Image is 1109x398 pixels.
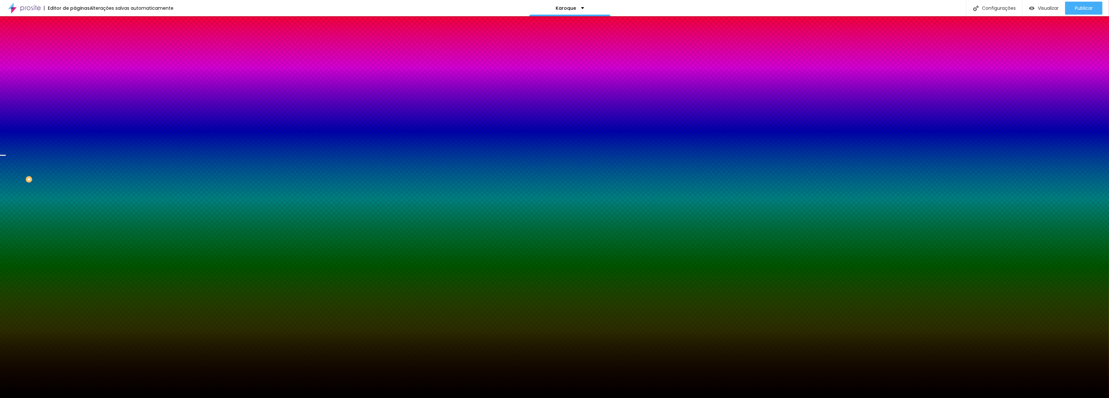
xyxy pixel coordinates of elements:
font: Editor de páginas [48,5,90,11]
button: Publicar [1065,2,1103,15]
font: Visualizar [1038,5,1059,11]
img: view-1.svg [1029,6,1035,11]
font: Configurações [982,5,1016,11]
font: Publicar [1075,5,1093,11]
font: Karoque [556,5,576,11]
img: Ícone [973,6,979,11]
font: Alterações salvas automaticamente [90,5,174,11]
button: Visualizar [1023,2,1065,15]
